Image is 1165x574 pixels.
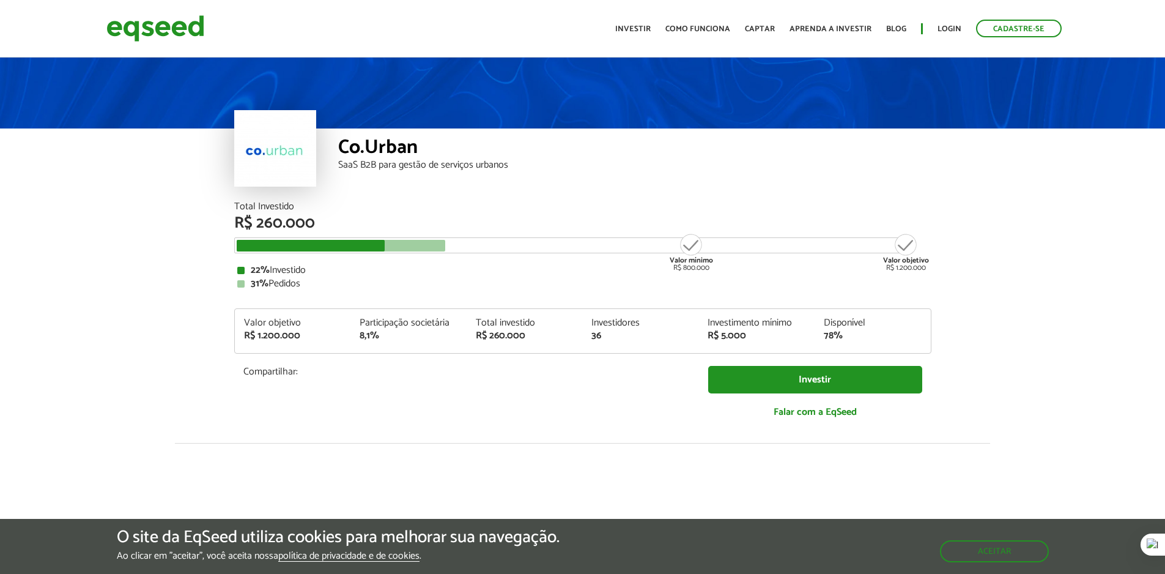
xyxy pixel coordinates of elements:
div: 36 [591,331,689,341]
div: Total investido [476,318,574,328]
div: R$ 1.200.000 [883,233,929,272]
img: EqSeed [106,12,204,45]
p: Ao clicar em "aceitar", você aceita nossa . [117,550,560,562]
div: SaaS B2B para gestão de serviços urbanos [338,160,931,170]
div: R$ 800.000 [668,233,714,272]
h5: O site da EqSeed utiliza cookies para melhorar sua navegação. [117,528,560,547]
div: Disponível [824,318,922,328]
div: Participação societária [360,318,457,328]
a: Investir [708,366,922,393]
a: Blog [886,25,906,33]
div: Pedidos [237,279,928,289]
div: Investidores [591,318,689,328]
a: política de privacidade e de cookies [278,551,420,562]
div: 8,1% [360,331,457,341]
div: R$ 260.000 [476,331,574,341]
strong: 22% [251,262,270,278]
div: Total Investido [234,202,931,212]
div: R$ 5.000 [708,331,805,341]
a: Como funciona [665,25,730,33]
a: Login [938,25,961,33]
div: 78% [824,331,922,341]
div: R$ 1.200.000 [244,331,342,341]
div: Co.Urban [338,138,931,160]
div: Investido [237,266,928,275]
div: Investimento mínimo [708,318,805,328]
strong: Valor mínimo [670,255,713,266]
a: Captar [745,25,775,33]
strong: Valor objetivo [883,255,929,266]
a: Investir [615,25,651,33]
button: Aceitar [940,540,1049,562]
a: Aprenda a investir [790,25,871,33]
p: Compartilhar: [243,366,690,378]
a: Falar com a EqSeed [708,400,922,425]
div: Valor objetivo [244,318,342,328]
a: Cadastre-se [976,20,1062,37]
strong: 31% [251,275,268,292]
div: R$ 260.000 [234,215,931,231]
